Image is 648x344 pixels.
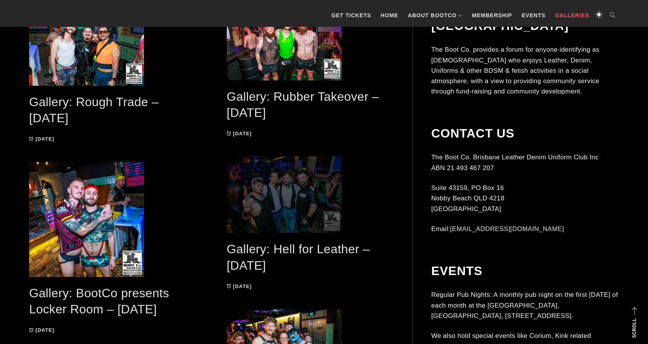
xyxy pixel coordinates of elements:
a: [DATE] [227,283,252,289]
a: Gallery: Rubber Takeover – [DATE] [227,90,379,120]
time: [DATE] [36,136,54,142]
a: Gallery: Rough Trade – [DATE] [29,95,159,125]
p: Regular Pub Nights: A monthly pub night on the first [DATE] of each month at the [GEOGRAPHIC_DATA... [431,290,619,321]
a: About BootCo [404,4,466,27]
h2: Events [431,264,619,278]
a: [EMAIL_ADDRESS][DOMAIN_NAME] [450,225,564,233]
p: Suite 43159, PO Box 16 Nobby Beach QLD 4218 [GEOGRAPHIC_DATA] [431,183,619,214]
time: [DATE] [233,131,252,136]
a: Membership [468,4,516,27]
a: Galleries [551,4,593,27]
p: The Boot Co. Brisbane Leather Denim Uniform Club Inc ABN 21 493 467 207 [431,152,619,173]
p: Email: [431,224,619,234]
a: Home [377,4,402,27]
h2: Contact Us [431,126,619,141]
p: The Boot Co. provides a forum for anyone identifying as [DEMOGRAPHIC_DATA] who enjoys Leather, De... [431,44,619,97]
a: Gallery: BootCo presents Locker Room – [DATE] [29,286,169,316]
a: [DATE] [29,136,54,142]
strong: Scroll [632,318,637,338]
a: Gallery: Hell for Leather – [DATE] [227,242,370,272]
time: [DATE] [233,283,252,289]
a: Events [518,4,549,27]
a: [DATE] [29,327,54,333]
a: GET TICKETS [327,4,375,27]
time: [DATE] [36,327,54,333]
a: [DATE] [227,131,252,136]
